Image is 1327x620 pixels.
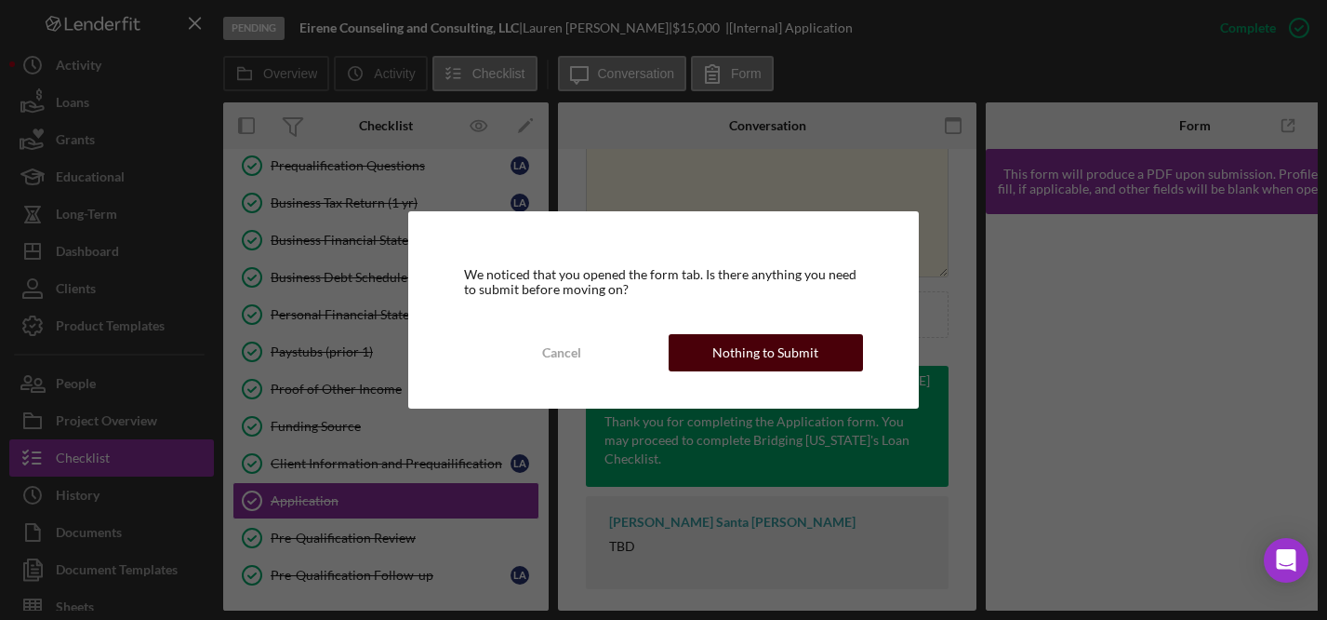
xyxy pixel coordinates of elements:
div: Open Intercom Messenger [1264,538,1308,583]
button: Cancel [464,334,658,371]
button: Nothing to Submit [669,334,863,371]
div: Cancel [542,334,581,371]
div: Nothing to Submit [712,334,818,371]
div: We noticed that you opened the form tab. Is there anything you need to submit before moving on? [464,267,862,297]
